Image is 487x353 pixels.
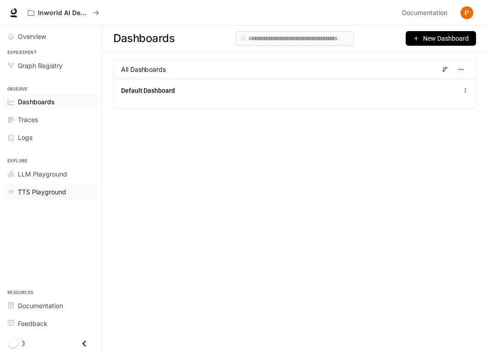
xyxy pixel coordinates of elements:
span: Dashboards [113,29,175,48]
a: Logs [4,129,98,145]
a: Feedback [4,316,98,332]
button: Close drawer [74,334,95,353]
a: Overview [4,28,98,44]
span: Documentation [18,301,63,310]
button: All workspaces [24,4,103,22]
span: Documentation [402,7,447,19]
span: New Dashboard [423,33,469,43]
span: Logs [18,133,32,142]
span: All Dashboards [121,65,166,74]
span: Dark mode toggle [8,338,17,348]
span: Graph Registry [18,61,63,70]
img: User avatar [461,6,473,19]
span: Feedback [18,319,48,328]
button: New Dashboard [406,31,476,46]
span: Dashboards [18,97,55,107]
a: Documentation [4,298,98,314]
span: LLM Playground [18,169,67,179]
a: Dashboards [4,94,98,110]
a: Graph Registry [4,58,98,74]
a: LLM Playground [4,166,98,182]
a: Traces [4,112,98,128]
a: Documentation [398,4,454,22]
span: TTS Playground [18,187,66,197]
a: Default Dashboard [121,86,175,95]
span: Overview [18,32,46,41]
span: Traces [18,115,38,124]
p: Inworld AI Demos [38,9,89,17]
a: TTS Playground [4,184,98,200]
button: User avatar [458,4,476,22]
